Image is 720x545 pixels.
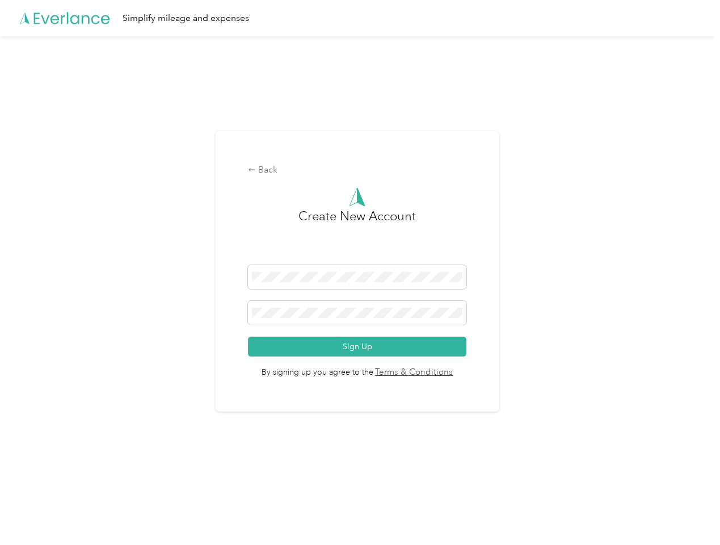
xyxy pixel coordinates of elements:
[373,366,453,379] a: Terms & Conditions
[248,163,466,177] div: Back
[248,357,466,379] span: By signing up you agree to the
[298,207,416,265] h3: Create New Account
[123,11,249,26] div: Simplify mileage and expenses
[248,337,466,357] button: Sign Up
